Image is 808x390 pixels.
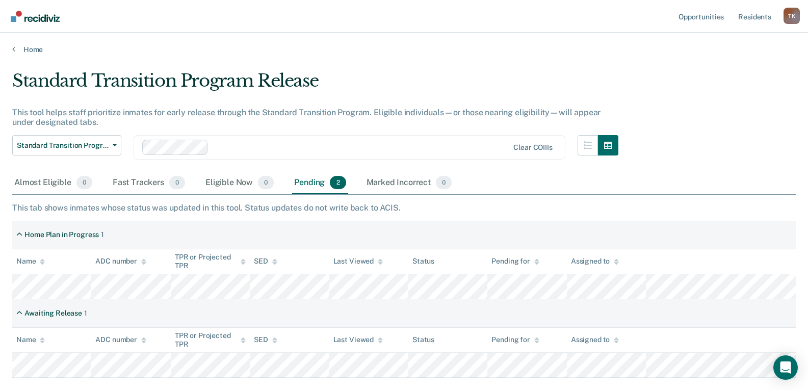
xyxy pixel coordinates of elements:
div: Last Viewed [333,335,383,344]
button: Standard Transition Program Release [12,135,121,155]
div: This tab shows inmates whose status was updated in this tool. Status updates do not write back to... [12,203,796,213]
div: SED [254,335,277,344]
div: This tool helps staff prioritize inmates for early release through the Standard Transition Progra... [12,108,618,127]
div: TPR or Projected TPR [175,331,246,349]
div: Status [412,257,434,266]
div: Pending for [491,257,539,266]
div: Standard Transition Program Release [12,70,618,99]
div: Open Intercom Messenger [773,355,798,380]
span: 0 [169,176,185,189]
span: 0 [436,176,452,189]
span: Standard Transition Program Release [17,141,109,150]
div: Marked Incorrect0 [364,172,454,194]
div: Assigned to [571,257,619,266]
div: TPR or Projected TPR [175,253,246,270]
div: Fast Trackers0 [111,172,187,194]
div: Name [16,257,45,266]
a: Home [12,45,796,54]
div: T K [784,8,800,24]
div: SED [254,257,277,266]
div: Clear COIIIs [513,143,552,152]
div: Home Plan in Progress1 [12,226,108,243]
span: 0 [76,176,92,189]
div: Awaiting Release [24,309,82,318]
img: Recidiviz [11,11,60,22]
div: Assigned to [571,335,619,344]
span: 2 [330,176,346,189]
div: Eligible Now0 [203,172,276,194]
div: Name [16,335,45,344]
button: Profile dropdown button [784,8,800,24]
div: Status [412,335,434,344]
div: 1 [84,309,87,318]
div: Pending2 [292,172,348,194]
div: Almost Eligible0 [12,172,94,194]
span: 0 [258,176,274,189]
div: Awaiting Release1 [12,305,91,322]
div: ADC number [95,335,146,344]
div: ADC number [95,257,146,266]
div: Last Viewed [333,257,383,266]
div: 1 [101,230,104,239]
div: Pending for [491,335,539,344]
div: Home Plan in Progress [24,230,99,239]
